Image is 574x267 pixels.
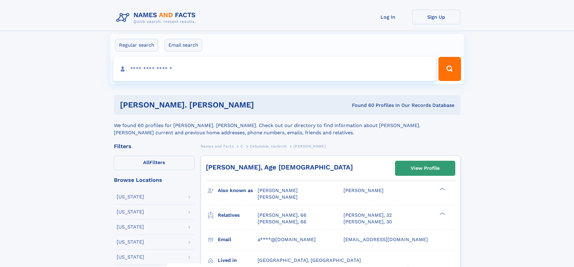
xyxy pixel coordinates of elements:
[438,212,445,216] div: ❯
[113,57,436,81] input: search input
[412,10,460,24] a: Sign Up
[293,144,326,148] span: [PERSON_NAME]
[218,234,258,245] h3: Email
[343,212,392,219] a: [PERSON_NAME], 32
[343,219,392,225] a: [PERSON_NAME], 30
[117,255,144,259] div: [US_STATE]
[165,39,202,51] label: Email search
[303,102,454,109] div: Found 60 Profiles In Our Records Database
[395,161,455,175] a: View Profile
[258,257,361,263] span: [GEOGRAPHIC_DATA], [GEOGRAPHIC_DATA]
[114,156,195,170] label: Filters
[114,10,201,26] img: Logo Names and Facts
[120,101,303,109] h1: [PERSON_NAME]. [PERSON_NAME]
[218,255,258,265] h3: Lived in
[258,194,298,200] span: [PERSON_NAME]
[343,188,384,193] span: [PERSON_NAME]
[250,144,287,148] span: Cebulskie. tschirch
[250,142,287,150] a: Cebulskie. tschirch
[117,210,144,214] div: [US_STATE]
[258,219,306,225] a: [PERSON_NAME], 66
[240,144,243,148] span: C
[343,237,428,242] span: [EMAIL_ADDRESS][DOMAIN_NAME]
[114,144,195,149] div: Filters
[218,185,258,196] h3: Also known as
[117,240,144,244] div: [US_STATE]
[411,161,440,175] div: View Profile
[240,142,243,150] a: C
[117,194,144,199] div: [US_STATE]
[218,210,258,220] h3: Relatives
[364,10,412,24] a: Log In
[114,177,195,183] div: Browse Locations
[206,163,353,171] a: [PERSON_NAME], Age [DEMOGRAPHIC_DATA]
[143,160,149,165] span: All
[438,57,461,81] button: Search Button
[201,142,234,150] a: Names and Facts
[115,39,158,51] label: Regular search
[114,115,460,136] div: We found 60 profiles for [PERSON_NAME]. [PERSON_NAME]. Check out our directory to find informatio...
[438,187,445,191] div: ❯
[258,188,298,193] span: [PERSON_NAME]
[258,212,306,219] a: [PERSON_NAME], 66
[117,225,144,229] div: [US_STATE]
